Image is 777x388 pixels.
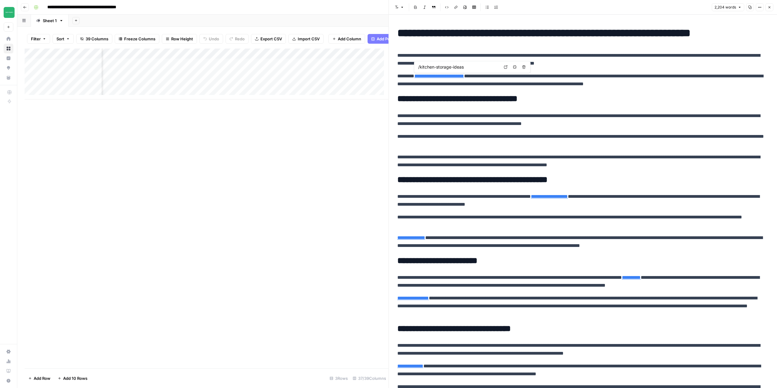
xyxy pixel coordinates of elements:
[4,347,13,356] a: Settings
[31,15,69,27] a: Sheet 1
[4,356,13,366] a: Usage
[328,34,365,44] button: Add Column
[171,36,193,42] span: Row Height
[115,34,159,44] button: Freeze Columns
[86,36,108,42] span: 39 Columns
[4,7,15,18] img: Team Empathy Logo
[714,5,736,10] span: 2,204 words
[251,34,286,44] button: Export CSV
[43,18,57,24] div: Sheet 1
[712,3,744,11] button: 2,204 words
[4,44,13,53] a: Browse
[327,373,350,383] div: 3 Rows
[4,366,13,376] a: Learning Hub
[226,34,249,44] button: Redo
[27,34,50,44] button: Filter
[4,53,13,63] a: Insights
[209,36,219,42] span: Undo
[288,34,324,44] button: Import CSV
[199,34,223,44] button: Undo
[4,5,13,20] button: Workspace: Team Empathy
[368,34,413,44] button: Add Power Agent
[235,36,245,42] span: Redo
[56,36,64,42] span: Sort
[54,373,91,383] button: Add 10 Rows
[31,36,41,42] span: Filter
[63,375,87,381] span: Add 10 Rows
[298,36,320,42] span: Import CSV
[4,34,13,44] a: Home
[4,376,13,386] button: Help + Support
[25,373,54,383] button: Add Row
[4,73,13,83] a: Your Data
[53,34,74,44] button: Sort
[162,34,197,44] button: Row Height
[377,36,410,42] span: Add Power Agent
[34,375,50,381] span: Add Row
[4,63,13,73] a: Opportunities
[350,373,388,383] div: 37/39 Columns
[76,34,112,44] button: 39 Columns
[338,36,361,42] span: Add Column
[260,36,282,42] span: Export CSV
[124,36,155,42] span: Freeze Columns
